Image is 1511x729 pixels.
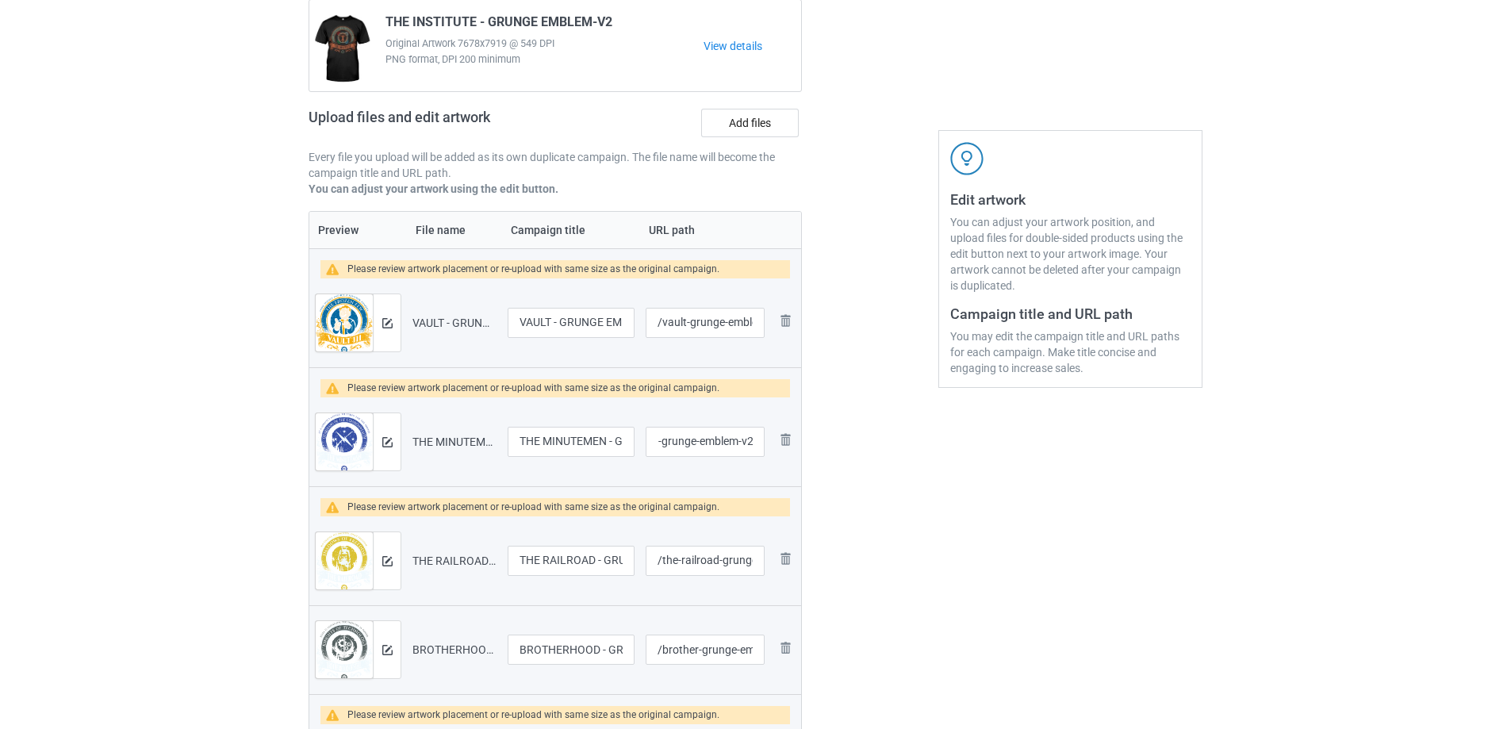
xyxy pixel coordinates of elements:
[326,501,347,513] img: warning
[382,645,393,655] img: svg+xml;base64,PD94bWwgdmVyc2lvbj0iMS4wIiBlbmNvZGluZz0iVVRGLTgiPz4KPHN2ZyB3aWR0aD0iMTRweCIgaGVpZ2...
[950,190,1191,209] h3: Edit artwork
[347,260,719,278] div: Please review artwork placement or re-upload with same size as the original campaign.
[950,328,1191,376] div: You may edit the campaign title and URL paths for each campaign. Make title concise and engaging ...
[326,382,347,394] img: warning
[316,294,373,353] img: original.png
[950,305,1191,323] h3: Campaign title and URL path
[776,639,795,658] img: svg+xml;base64,PD94bWwgdmVyc2lvbj0iMS4wIiBlbmNvZGluZz0iVVRGLTgiPz4KPHN2ZyB3aWR0aD0iMjhweCIgaGVpZ2...
[412,642,497,658] div: BROTHERHOOD - GRUNGE EMBLEM-V2.png
[385,14,612,36] span: THE INSTITUTE - GRUNGE EMBLEM-V2
[412,553,497,569] div: THE RAILROAD - GRUNGE EMBLEM-V2.png
[382,437,393,447] img: svg+xml;base64,PD94bWwgdmVyc2lvbj0iMS4wIiBlbmNvZGluZz0iVVRGLTgiPz4KPHN2ZyB3aWR0aD0iMTRweCIgaGVpZ2...
[407,212,502,248] th: File name
[309,182,558,195] b: You can adjust your artwork using the edit button.
[347,379,719,397] div: Please review artwork placement or re-upload with same size as the original campaign.
[776,430,795,449] img: svg+xml;base64,PD94bWwgdmVyc2lvbj0iMS4wIiBlbmNvZGluZz0iVVRGLTgiPz4KPHN2ZyB3aWR0aD0iMjhweCIgaGVpZ2...
[316,413,373,472] img: original.png
[382,318,393,328] img: svg+xml;base64,PD94bWwgdmVyc2lvbj0iMS4wIiBlbmNvZGluZz0iVVRGLTgiPz4KPHN2ZyB3aWR0aD0iMTRweCIgaGVpZ2...
[316,532,373,591] img: original.png
[776,549,795,568] img: svg+xml;base64,PD94bWwgdmVyc2lvbj0iMS4wIiBlbmNvZGluZz0iVVRGLTgiPz4KPHN2ZyB3aWR0aD0iMjhweCIgaGVpZ2...
[347,706,719,724] div: Please review artwork placement or re-upload with same size as the original campaign.
[640,212,770,248] th: URL path
[412,315,497,331] div: VAULT - GRUNGE EMBLEM-V2.png
[385,36,704,52] span: Original Artwork 7678x7919 @ 549 DPI
[309,109,604,138] h2: Upload files and edit artwork
[701,109,799,137] label: Add files
[309,212,407,248] th: Preview
[316,621,373,680] img: original.png
[382,556,393,566] img: svg+xml;base64,PD94bWwgdmVyc2lvbj0iMS4wIiBlbmNvZGluZz0iVVRGLTgiPz4KPHN2ZyB3aWR0aD0iMTRweCIgaGVpZ2...
[704,38,801,54] a: View details
[385,52,704,67] span: PNG format, DPI 200 minimum
[326,709,347,721] img: warning
[950,142,984,175] img: svg+xml;base64,PD94bWwgdmVyc2lvbj0iMS4wIiBlbmNvZGluZz0iVVRGLTgiPz4KPHN2ZyB3aWR0aD0iNDJweCIgaGVpZ2...
[950,214,1191,294] div: You can adjust your artwork position, and upload files for double-sided products using the edit b...
[309,149,802,181] p: Every file you upload will be added as its own duplicate campaign. The file name will become the ...
[412,434,497,450] div: THE MINUTEMEN - GRUNGE EMBLEM-V2.png
[776,311,795,330] img: svg+xml;base64,PD94bWwgdmVyc2lvbj0iMS4wIiBlbmNvZGluZz0iVVRGLTgiPz4KPHN2ZyB3aWR0aD0iMjhweCIgaGVpZ2...
[326,263,347,275] img: warning
[502,212,640,248] th: Campaign title
[347,498,719,516] div: Please review artwork placement or re-upload with same size as the original campaign.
